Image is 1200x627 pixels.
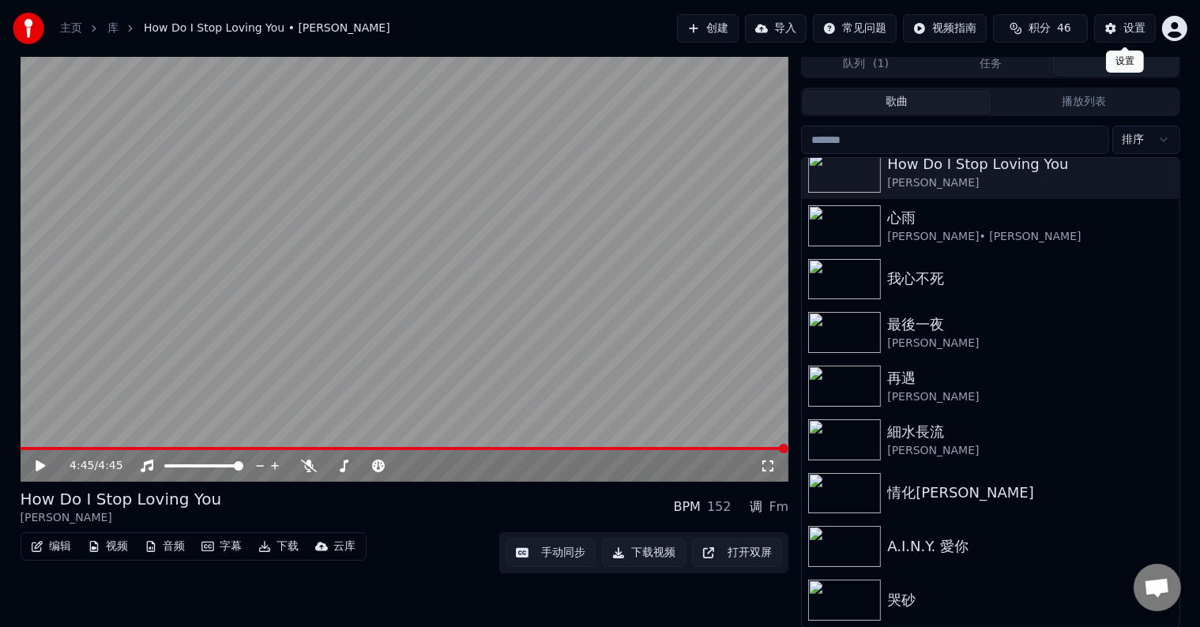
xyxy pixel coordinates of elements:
a: 库 [107,21,118,36]
button: 字幕 [195,535,249,558]
div: 设置 [1123,21,1145,36]
button: 常见问题 [813,14,897,43]
div: A.I.N.Y. 愛你 [887,535,1172,558]
div: [PERSON_NAME] [887,336,1172,351]
button: 创建 [677,14,739,43]
div: 再遇 [887,367,1172,389]
span: 4:45 [98,458,122,474]
div: How Do I Stop Loving You [887,153,1172,175]
div: 设置 [1106,51,1144,73]
img: youka [13,13,44,44]
span: How Do I Stop Loving You • [PERSON_NAME] [144,21,390,36]
div: 152 [707,497,732,516]
button: 设置 [1094,14,1156,43]
span: 积分 [1029,21,1051,36]
div: [PERSON_NAME] [887,389,1172,405]
nav: breadcrumb [60,21,390,36]
div: 调 [750,497,763,516]
div: 細水長流 [887,421,1172,443]
button: 积分46 [993,14,1088,43]
div: 开放式聊天 [1134,564,1181,611]
span: 排序 [1123,132,1145,148]
button: 手动同步 [506,539,596,567]
button: 库 [1053,53,1178,76]
button: 导入 [745,14,807,43]
div: How Do I Stop Loving You [21,488,222,510]
button: 下载视频 [602,539,686,567]
a: 主页 [60,21,82,36]
button: 打开双屏 [692,539,782,567]
button: 音频 [138,535,192,558]
span: 46 [1057,21,1071,36]
div: 哭砂 [887,589,1172,611]
div: 情化[PERSON_NAME] [887,482,1172,504]
button: 播放列表 [991,91,1178,114]
button: 任务 [928,53,1053,76]
div: [PERSON_NAME] [887,175,1172,191]
button: 编辑 [24,535,78,558]
button: 歌曲 [803,91,991,114]
div: [PERSON_NAME] [887,443,1172,459]
div: 云库 [334,539,356,554]
button: 队列 [803,53,928,76]
div: 心雨 [887,207,1172,229]
button: 下载 [252,535,306,558]
span: 4:45 [70,458,94,474]
div: [PERSON_NAME] [21,510,222,526]
div: 我心不死 [887,268,1172,290]
div: BPM [674,497,701,516]
div: / [70,458,107,474]
div: [PERSON_NAME]• [PERSON_NAME] [887,229,1172,245]
button: 视频 [81,535,135,558]
button: 视频指南 [903,14,987,43]
span: ( 1 ) [873,56,889,72]
div: 最後一夜 [887,313,1172,336]
div: Fm [769,497,789,516]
